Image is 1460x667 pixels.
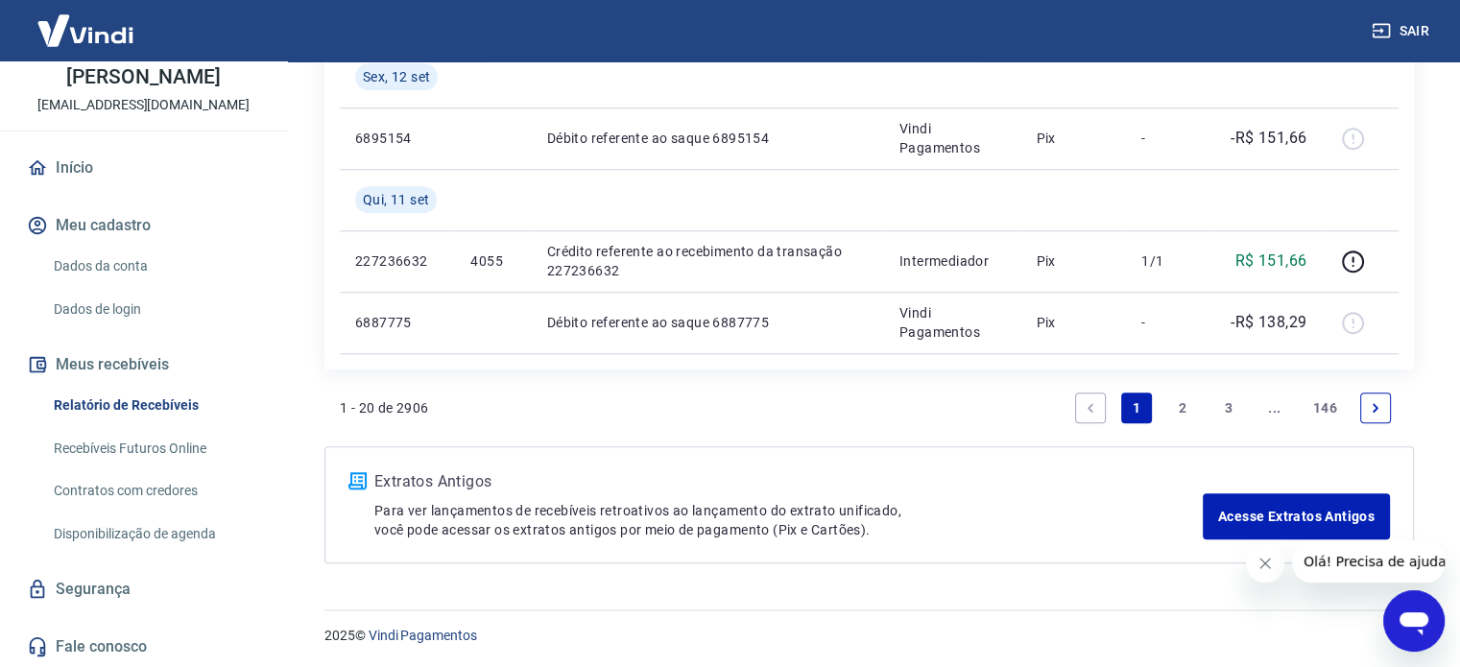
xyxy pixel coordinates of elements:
[46,290,264,329] a: Dados de login
[66,67,220,87] p: [PERSON_NAME]
[355,129,440,148] p: 6895154
[547,242,869,280] p: Crédito referente ao recebimento da transação 227236632
[1167,393,1198,423] a: Page 2
[363,67,430,86] span: Sex, 12 set
[1383,590,1445,652] iframe: Botão para abrir a janela de mensagens
[547,129,869,148] p: Débito referente ao saque 6895154
[1368,13,1437,49] button: Sair
[1067,385,1399,431] ul: Pagination
[46,247,264,286] a: Dados da conta
[355,313,440,332] p: 6887775
[12,13,161,29] span: Olá! Precisa de ajuda?
[369,628,477,643] a: Vindi Pagamentos
[1235,250,1307,273] p: R$ 151,66
[46,471,264,511] a: Contratos com credores
[340,398,429,417] p: 1 - 20 de 2906
[23,147,264,189] a: Início
[899,303,1006,342] p: Vindi Pagamentos
[899,119,1006,157] p: Vindi Pagamentos
[1036,129,1111,148] p: Pix
[1141,129,1198,148] p: -
[1121,393,1152,423] a: Page 1 is your current page
[1259,393,1290,423] a: Jump forward
[37,95,250,115] p: [EMAIL_ADDRESS][DOMAIN_NAME]
[1213,393,1244,423] a: Page 3
[1360,393,1391,423] a: Next page
[547,313,869,332] p: Débito referente ao saque 6887775
[1231,127,1306,150] p: -R$ 151,66
[23,568,264,610] a: Segurança
[363,190,429,209] span: Qui, 11 set
[374,470,1203,493] p: Extratos Antigos
[1075,393,1106,423] a: Previous page
[1141,251,1198,271] p: 1/1
[1203,493,1390,539] a: Acesse Extratos Antigos
[1231,311,1306,334] p: -R$ 138,29
[1141,313,1198,332] p: -
[348,472,367,489] img: ícone
[46,386,264,425] a: Relatório de Recebíveis
[355,251,440,271] p: 227236632
[1036,313,1111,332] p: Pix
[46,514,264,554] a: Disponibilização de agenda
[23,204,264,247] button: Meu cadastro
[324,626,1414,646] p: 2025 ©
[46,429,264,468] a: Recebíveis Futuros Online
[23,344,264,386] button: Meus recebíveis
[1305,393,1345,423] a: Page 146
[470,251,515,271] p: 4055
[1246,544,1284,583] iframe: Fechar mensagem
[1292,540,1445,583] iframe: Mensagem da empresa
[23,1,148,60] img: Vindi
[374,501,1203,539] p: Para ver lançamentos de recebíveis retroativos ao lançamento do extrato unificado, você pode aces...
[899,251,1006,271] p: Intermediador
[1036,251,1111,271] p: Pix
